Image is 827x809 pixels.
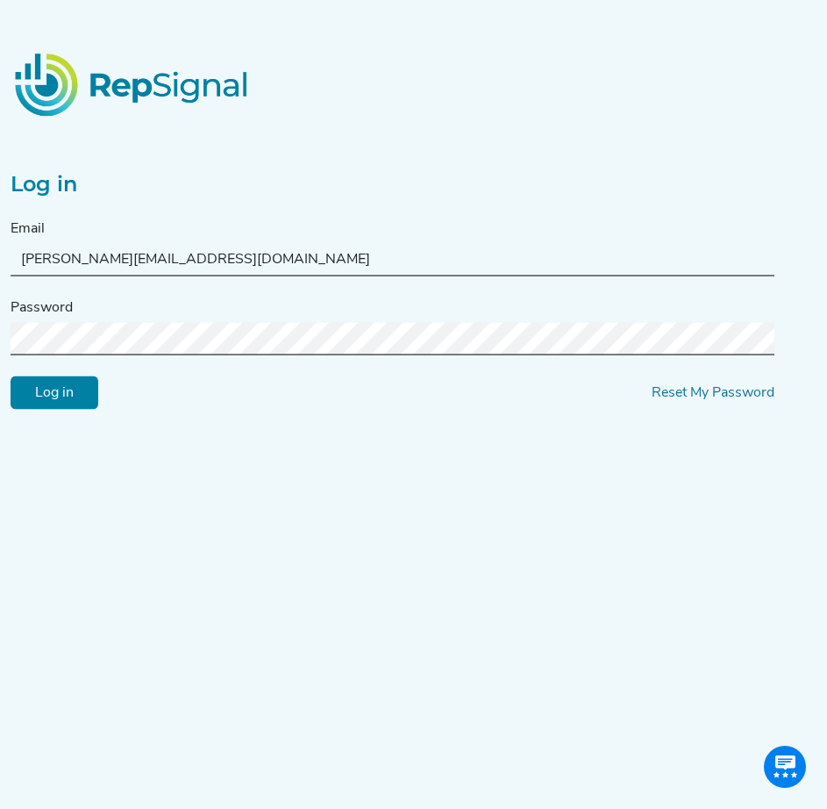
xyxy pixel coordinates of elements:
a: Reset My Password [652,386,774,400]
label: Email [11,218,45,240]
input: Log in [11,376,98,410]
h2: Log in [11,172,774,197]
label: Password [11,297,73,319]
